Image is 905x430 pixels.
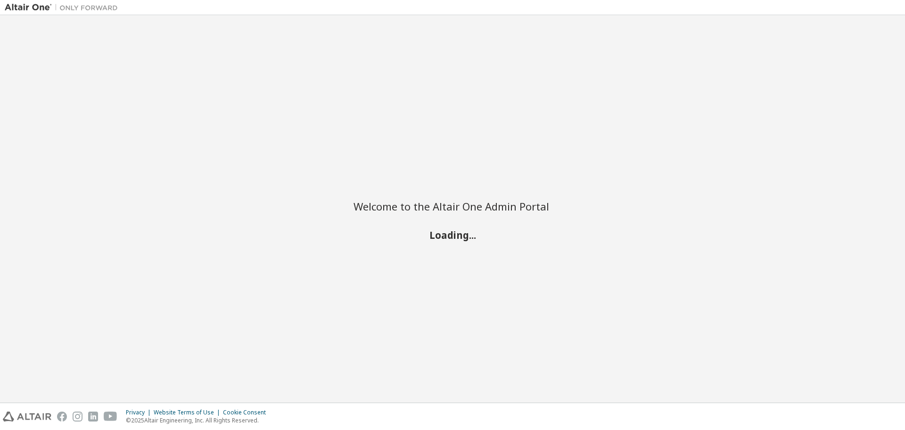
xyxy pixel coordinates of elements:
[354,228,551,241] h2: Loading...
[5,3,123,12] img: Altair One
[73,412,82,422] img: instagram.svg
[154,409,223,416] div: Website Terms of Use
[3,412,51,422] img: altair_logo.svg
[104,412,117,422] img: youtube.svg
[126,409,154,416] div: Privacy
[126,416,271,424] p: © 2025 Altair Engineering, Inc. All Rights Reserved.
[57,412,67,422] img: facebook.svg
[223,409,271,416] div: Cookie Consent
[88,412,98,422] img: linkedin.svg
[354,200,551,213] h2: Welcome to the Altair One Admin Portal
